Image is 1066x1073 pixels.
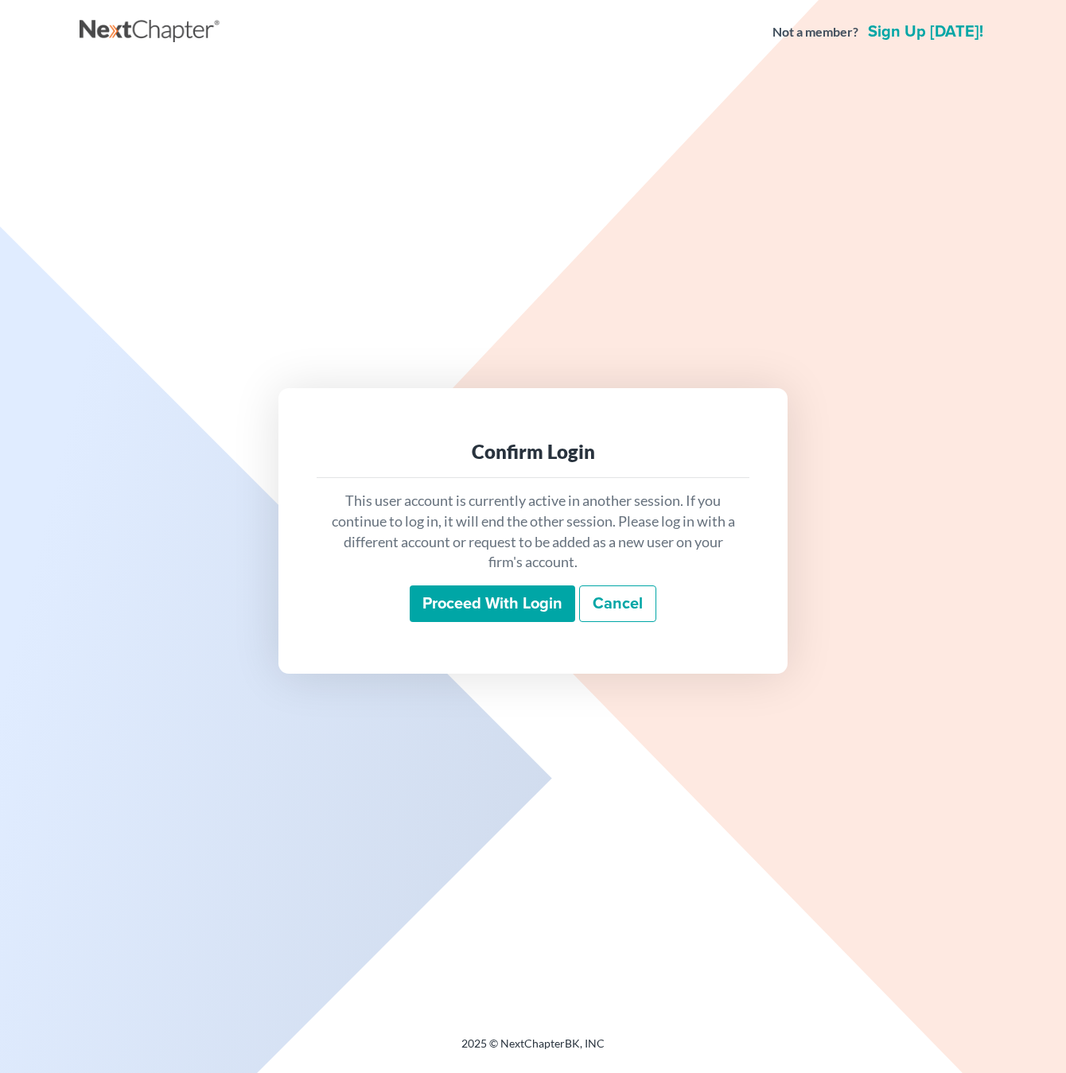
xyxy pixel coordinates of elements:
p: This user account is currently active in another session. If you continue to log in, it will end ... [329,491,737,573]
div: 2025 © NextChapterBK, INC [80,1036,986,1064]
div: Confirm Login [329,439,737,465]
strong: Not a member? [772,23,858,41]
a: Cancel [579,585,656,622]
input: Proceed with login [410,585,575,622]
a: Sign up [DATE]! [865,24,986,40]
